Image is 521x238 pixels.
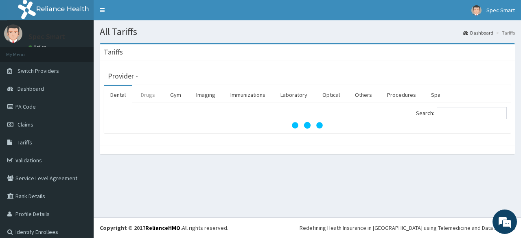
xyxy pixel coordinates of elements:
a: Laboratory [274,86,314,103]
a: Dashboard [463,29,493,36]
span: Dashboard [18,85,44,92]
strong: Copyright © 2017 . [100,224,182,231]
label: Search: [416,107,507,119]
h3: Tariffs [104,48,123,56]
h3: Provider - [108,72,138,80]
p: Spec Smart [28,33,65,40]
span: Switch Providers [18,67,59,74]
span: Tariffs [18,139,32,146]
li: Tariffs [494,29,515,36]
a: Online [28,44,48,50]
a: Immunizations [224,86,272,103]
div: Redefining Heath Insurance in [GEOGRAPHIC_DATA] using Telemedicine and Data Science! [300,224,515,232]
h1: All Tariffs [100,26,515,37]
a: Spa [425,86,447,103]
a: RelianceHMO [145,224,180,231]
footer: All rights reserved. [94,217,521,238]
a: Others [348,86,379,103]
span: Spec Smart [486,7,515,14]
a: Drugs [134,86,162,103]
svg: audio-loading [291,109,324,142]
a: Gym [164,86,188,103]
span: Claims [18,121,33,128]
a: Imaging [190,86,222,103]
img: User Image [471,5,482,15]
input: Search: [437,107,507,119]
a: Procedures [381,86,422,103]
a: Dental [104,86,132,103]
a: Optical [316,86,346,103]
img: User Image [4,24,22,43]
